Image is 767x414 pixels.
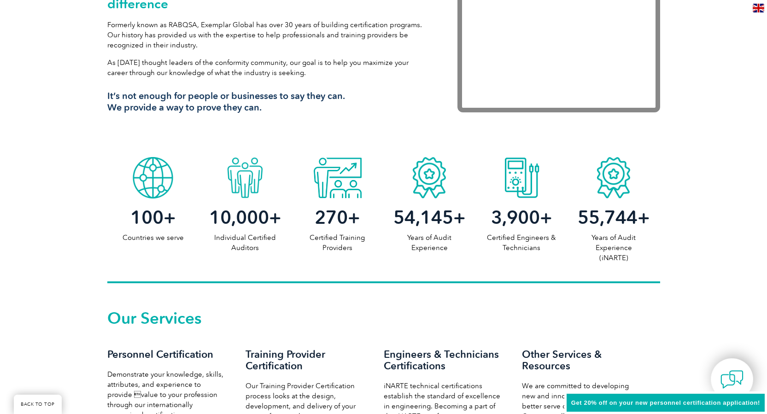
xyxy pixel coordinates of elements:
h3: Personnel Certification [107,349,227,360]
span: Get 20% off on your new personnel certification application! [571,399,760,406]
p: Years of Audit Experience [383,233,475,253]
span: 270 [315,206,348,228]
p: Certified Training Providers [291,233,383,253]
h2: + [291,210,383,225]
h3: Engineers & Technicians Certifications [384,349,504,372]
h2: + [199,210,291,225]
span: 100 [130,206,164,228]
h3: Training Provider Certification [246,349,365,372]
img: contact-chat.png [720,368,744,391]
p: As [DATE] thought leaders of the conformity community, our goal is to help you maximize your care... [107,58,430,78]
span: 55,744 [578,206,638,228]
a: BACK TO TOP [14,395,62,414]
span: 3,900 [491,206,540,228]
p: Years of Audit Experience (iNARTE) [568,233,660,263]
h2: + [383,210,475,225]
h2: Our Services [107,311,660,326]
p: Formerly known as RABQSA, Exemplar Global has over 30 years of building certification programs. O... [107,20,430,50]
span: 10,000 [209,206,269,228]
span: 54,145 [393,206,453,228]
p: Individual Certified Auditors [199,233,291,253]
h2: + [475,210,568,225]
p: Countries we serve [107,233,199,243]
h2: + [568,210,660,225]
img: en [753,4,764,12]
h3: Other Services & Resources [522,349,642,372]
h2: + [107,210,199,225]
p: Certified Engineers & Technicians [475,233,568,253]
h3: It’s not enough for people or businesses to say they can. We provide a way to prove they can. [107,90,430,113]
